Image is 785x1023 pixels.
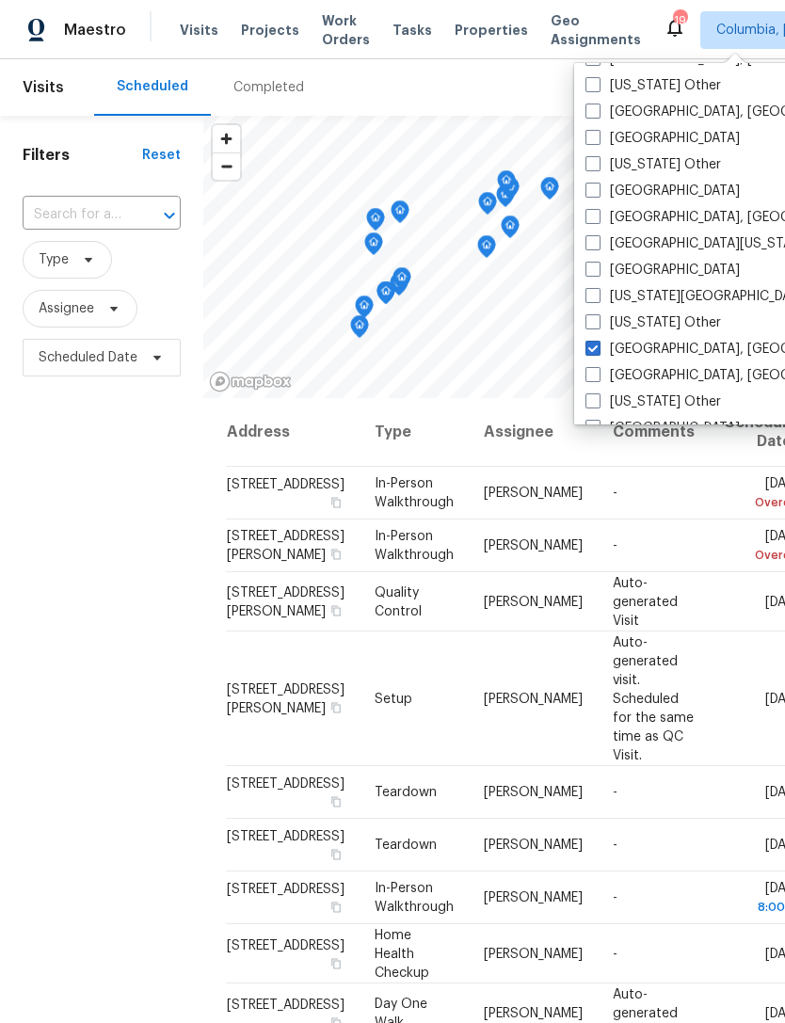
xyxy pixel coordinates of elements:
div: Scheduled [117,77,188,96]
span: [PERSON_NAME] [484,595,583,608]
button: Copy Address [328,494,344,511]
span: Teardown [375,839,437,852]
span: Maestro [64,21,126,40]
button: Zoom out [213,152,240,180]
label: [US_STATE] Other [585,155,721,174]
canvas: Map [203,116,706,398]
input: Search for an address... [23,200,128,230]
button: Copy Address [328,546,344,563]
span: [STREET_ADDRESS][PERSON_NAME] [227,530,344,562]
div: Map marker [497,170,516,200]
span: - [613,786,617,799]
th: Assignee [469,398,598,467]
span: [STREET_ADDRESS] [227,883,344,896]
label: [US_STATE] Other [585,76,721,95]
div: Map marker [540,177,559,206]
span: - [613,891,617,904]
button: Copy Address [328,899,344,916]
label: [GEOGRAPHIC_DATA] [585,261,740,280]
button: Zoom in [213,125,240,152]
span: - [613,947,617,960]
div: Map marker [350,315,369,344]
span: [PERSON_NAME] [484,692,583,705]
label: [US_STATE] Other [585,313,721,332]
span: - [613,839,617,852]
span: Scheduled Date [39,348,137,367]
span: [PERSON_NAME] [484,786,583,799]
button: Copy Address [328,698,344,715]
span: Properties [455,21,528,40]
span: [STREET_ADDRESS] [227,777,344,791]
th: Type [360,398,469,467]
span: [PERSON_NAME] [484,891,583,904]
span: [PERSON_NAME] [484,1006,583,1019]
div: Map marker [366,208,385,237]
div: Map marker [364,232,383,262]
span: Projects [241,21,299,40]
button: Copy Address [328,846,344,863]
span: Tasks [392,24,432,37]
label: [GEOGRAPHIC_DATA] [585,129,740,148]
label: [US_STATE] Other [585,392,721,411]
span: Zoom out [213,153,240,180]
span: - [613,487,617,500]
span: Home Health Checkup [375,928,429,979]
span: In-Person Walkthrough [375,530,454,562]
a: Mapbox homepage [209,371,292,392]
span: [STREET_ADDRESS] [227,938,344,951]
span: Work Orders [322,11,370,49]
button: Copy Address [328,954,344,971]
div: Map marker [501,216,520,245]
span: Setup [375,692,412,705]
span: Visits [180,21,218,40]
span: Assignee [39,299,94,318]
span: Geo Assignments [551,11,641,49]
div: Map marker [496,184,515,214]
span: [PERSON_NAME] [484,487,583,500]
span: [STREET_ADDRESS][PERSON_NAME] [227,682,344,714]
button: Copy Address [328,793,344,810]
div: Map marker [355,296,374,325]
div: Map marker [477,235,496,264]
span: [PERSON_NAME] [484,839,583,852]
span: Teardown [375,786,437,799]
div: Map marker [391,200,409,230]
div: 19 [673,11,686,30]
button: Open [156,202,183,229]
span: [PERSON_NAME] [484,947,583,960]
div: Map marker [376,281,395,311]
span: Quality Control [375,585,422,617]
span: [STREET_ADDRESS] [227,830,344,843]
span: In-Person Walkthrough [375,882,454,914]
span: Visits [23,67,64,108]
label: [GEOGRAPHIC_DATA] [585,182,740,200]
div: Reset [142,146,181,165]
span: Auto-generated visit. Scheduled for the same time as QC Visit. [613,635,694,761]
label: [GEOGRAPHIC_DATA] [585,419,740,438]
h1: Filters [23,146,142,165]
span: [STREET_ADDRESS] [227,998,344,1011]
span: Type [39,250,69,269]
th: Comments [598,398,710,467]
th: Address [226,398,360,467]
div: Completed [233,78,304,97]
div: Map marker [392,267,411,296]
span: [STREET_ADDRESS][PERSON_NAME] [227,585,344,617]
span: - [613,539,617,552]
span: In-Person Walkthrough [375,477,454,509]
button: Copy Address [328,601,344,618]
div: Map marker [478,192,497,221]
span: [PERSON_NAME] [484,539,583,552]
span: Auto-generated Visit [613,576,678,627]
span: [STREET_ADDRESS] [227,478,344,491]
div: Map marker [390,273,409,302]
